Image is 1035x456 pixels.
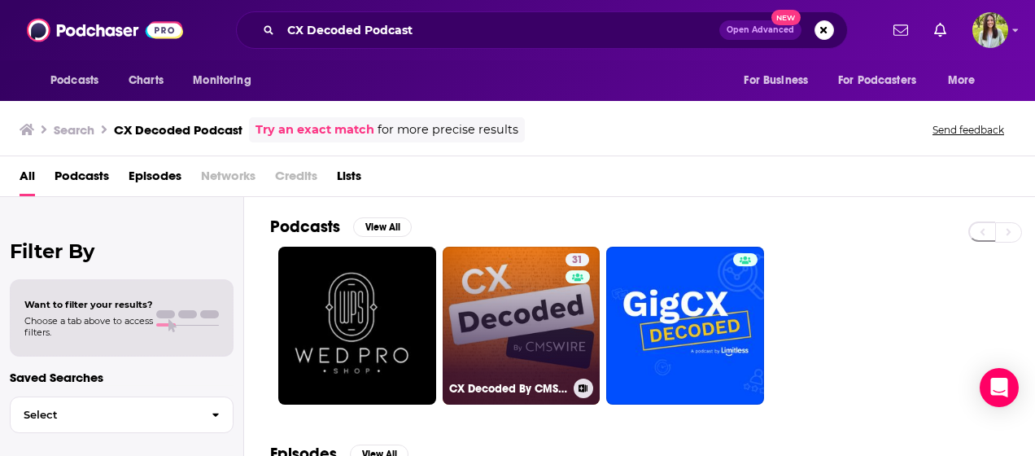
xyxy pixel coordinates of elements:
[887,16,915,44] a: Show notifications dropdown
[928,123,1009,137] button: Send feedback
[928,16,953,44] a: Show notifications dropdown
[281,17,719,43] input: Search podcasts, credits, & more...
[972,12,1008,48] span: Logged in as meaghanyoungblood
[11,410,199,420] span: Select
[719,20,801,40] button: Open AdvancedNew
[201,163,255,196] span: Networks
[972,12,1008,48] img: User Profile
[270,217,412,237] a: PodcastsView All
[20,163,35,196] a: All
[449,382,567,396] h3: CX Decoded By CMSWire
[275,163,317,196] span: Credits
[129,69,164,92] span: Charts
[270,217,340,237] h2: Podcasts
[353,217,412,237] button: View All
[129,163,181,196] a: Episodes
[727,26,794,34] span: Open Advanced
[114,122,242,138] h3: CX Decoded Podcast
[948,69,976,92] span: More
[744,69,808,92] span: For Business
[193,69,251,92] span: Monitoring
[838,69,916,92] span: For Podcasters
[24,315,153,338] span: Choose a tab above to access filters.
[572,252,583,269] span: 31
[732,65,828,96] button: open menu
[10,239,234,263] h2: Filter By
[54,122,94,138] h3: Search
[39,65,120,96] button: open menu
[828,65,940,96] button: open menu
[443,247,600,405] a: 31CX Decoded By CMSWire
[10,370,234,385] p: Saved Searches
[771,10,801,25] span: New
[566,253,589,266] a: 31
[937,65,996,96] button: open menu
[337,163,361,196] a: Lists
[181,65,272,96] button: open menu
[980,368,1019,407] div: Open Intercom Messenger
[378,121,518,139] span: for more precise results
[118,65,173,96] a: Charts
[55,163,109,196] a: Podcasts
[24,299,153,310] span: Want to filter your results?
[50,69,98,92] span: Podcasts
[10,397,234,433] button: Select
[972,12,1008,48] button: Show profile menu
[255,121,374,139] a: Try an exact match
[236,11,848,49] div: Search podcasts, credits, & more...
[27,15,183,46] img: Podchaser - Follow, Share and Rate Podcasts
